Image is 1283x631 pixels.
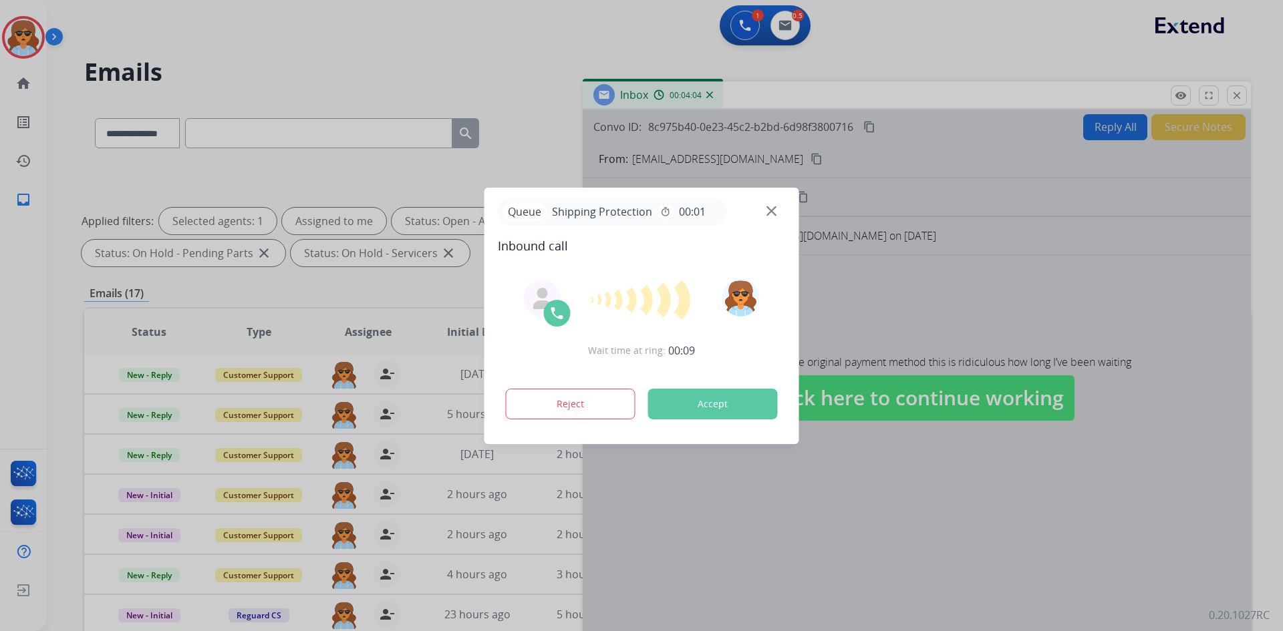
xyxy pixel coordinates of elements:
[498,236,786,255] span: Inbound call
[668,343,695,359] span: 00:09
[766,206,776,216] img: close-button
[549,305,565,321] img: call-icon
[722,279,759,317] img: avatar
[660,206,671,217] mat-icon: timer
[506,389,635,419] button: Reject
[547,204,658,220] span: Shipping Protection
[1209,607,1270,623] p: 0.20.1027RC
[503,204,547,220] p: Queue
[588,344,666,357] span: Wait time at ring:
[679,204,706,220] span: 00:01
[532,288,553,309] img: agent-avatar
[648,389,778,419] button: Accept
